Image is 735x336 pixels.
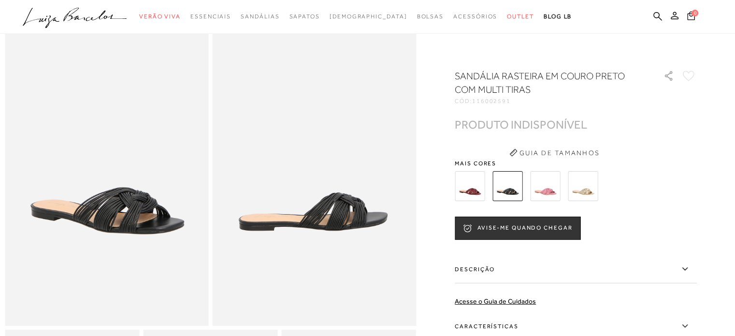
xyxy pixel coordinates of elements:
img: SANDÁLIA RASTEIRA EM COURO ROSA CEREJEIRA COM MULTI TIRAS [530,171,560,201]
span: 116002591 [472,98,511,104]
h1: SANDÁLIA RASTEIRA EM COURO PRETO COM MULTI TIRAS [455,69,636,96]
span: [DEMOGRAPHIC_DATA] [330,13,407,20]
a: categoryNavScreenReaderText [453,8,497,26]
a: categoryNavScreenReaderText [507,8,534,26]
span: Verão Viva [139,13,181,20]
a: categoryNavScreenReaderText [190,8,231,26]
a: categoryNavScreenReaderText [417,8,444,26]
a: Acesse o Guia de Cuidados [455,297,536,305]
img: SANDÁLIA RASTEIRA EM COURO PRETO COM MULTI TIRAS [492,171,522,201]
img: SANDÁLIA RASTEIRA EM METALIZADO OURO COM MULTI TIRAS [568,171,598,201]
div: CÓD: [455,98,648,104]
span: Essenciais [190,13,231,20]
button: Guia de Tamanhos [506,145,603,161]
span: Sapatos [289,13,319,20]
img: image [213,20,417,326]
a: categoryNavScreenReaderText [289,8,319,26]
img: image [5,20,209,326]
img: SANDÁLIA RASTEIRA EM COURO MARSALA COM MULTI TIRAS [455,171,485,201]
span: Bolsas [417,13,444,20]
a: noSubCategoriesText [330,8,407,26]
a: categoryNavScreenReaderText [139,8,181,26]
span: BLOG LB [544,13,572,20]
span: Mais cores [455,161,696,166]
a: BLOG LB [544,8,572,26]
label: Descrição [455,255,696,283]
button: AVISE-ME QUANDO CHEGAR [455,217,580,240]
span: Acessórios [453,13,497,20]
div: PRODUTO INDISPONÍVEL [455,119,587,130]
span: Outlet [507,13,534,20]
button: 0 [684,11,698,24]
span: Sandálias [241,13,279,20]
a: categoryNavScreenReaderText [241,8,279,26]
span: 0 [692,10,698,16]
